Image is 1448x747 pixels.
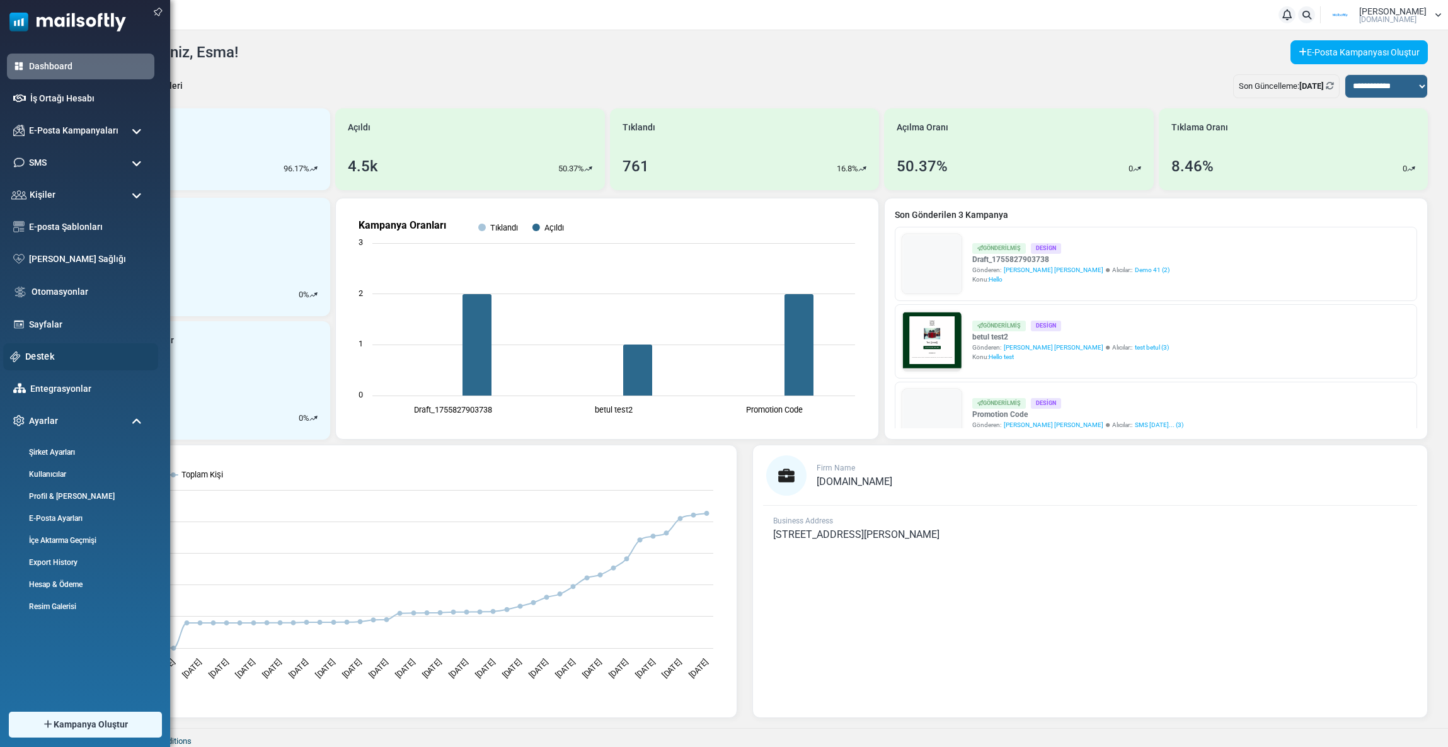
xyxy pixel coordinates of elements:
a: Demo 41 (2) [1135,265,1169,275]
text: Tıklandı [490,223,518,232]
text: [DATE] [580,657,603,680]
div: 761 [623,155,649,178]
text: betul test2 [595,405,633,414]
img: email-templates-icon.svg [13,221,25,232]
a: Profil & [PERSON_NAME] [7,491,151,502]
text: [DATE] [527,657,549,680]
text: Açıldı [544,223,564,232]
text: [DATE] [634,657,657,680]
text: Draft_1755827903738 [414,405,492,414]
img: dashboard-icon-active.svg [13,60,25,72]
span: Kampanya Oluştur [54,718,128,731]
a: Hesap & Ödeme [7,579,151,590]
span: [DOMAIN_NAME] [1359,16,1416,23]
a: Otomasyonlar [32,285,148,299]
text: Toplam Kişi [181,470,223,479]
svg: Kampanya Oranları [346,208,868,429]
p: 96.17% [284,163,309,175]
span: Ayarlar [29,414,58,428]
span: Firm Name [817,464,855,472]
strong: Follow Us [193,298,241,309]
img: User Logo [1324,6,1356,25]
img: campaigns-icon.png [13,125,25,136]
a: User Logo [PERSON_NAME] [DOMAIN_NAME] [1324,6,1442,25]
span: Business Address [773,516,833,525]
span: [PERSON_NAME] [PERSON_NAME] [1004,420,1103,430]
div: Gönderen: Alıcılar:: [972,343,1169,352]
a: E-Posta Kampanyası Oluştur [1290,40,1428,64]
text: [DATE] [500,657,523,680]
span: [STREET_ADDRESS][PERSON_NAME] [773,528,939,540]
a: test betul (3) [1135,343,1169,352]
text: [DATE] [234,657,256,680]
div: 4.5k [348,155,378,178]
span: Tıklandı [623,121,655,134]
div: Gönderen: Alıcılar:: [972,420,1183,430]
strong: Shop Now and Save Big! [166,256,270,266]
text: [DATE] [180,657,203,680]
span: [PERSON_NAME] [1359,7,1427,16]
a: Sayfalar [29,318,148,331]
a: Destek [25,350,151,363]
span: [DOMAIN_NAME] [817,476,892,488]
p: 16.8% [837,163,858,175]
img: workflow.svg [13,285,27,299]
img: contacts-icon.svg [11,190,26,199]
img: sms-icon.png [13,157,25,168]
div: Gönderen: Alıcılar:: [972,265,1169,275]
a: Kullanıcılar [7,469,151,480]
a: Refresh Stats [1326,81,1334,91]
text: [DATE] [340,657,363,680]
text: [DATE] [287,657,310,680]
div: Design [1031,398,1061,409]
a: İş Ortağı Hesabı [30,92,148,105]
div: Konu: [972,352,1169,362]
text: [DATE] [260,657,283,680]
a: Export History [7,557,151,568]
a: Dashboard [29,60,148,73]
b: [DATE] [1299,81,1324,91]
span: Kişiler [30,188,55,202]
text: [DATE] [554,657,577,680]
a: Promotion Code [972,409,1183,420]
span: Hello test [989,353,1014,360]
a: Son Gönderilen 3 Kampanya [895,208,1417,222]
text: [DATE] [660,657,683,680]
a: E-posta Şablonları [29,220,148,234]
a: İçe Aktarma Geçmişi [7,535,151,546]
a: SMS [DATE]... (3) [1135,420,1183,430]
p: 0 [299,412,303,425]
div: 50.37% [897,155,948,178]
text: [DATE] [420,657,443,680]
div: Design [1031,321,1061,331]
p: 0 [1129,163,1133,175]
text: [DATE] [207,657,230,680]
h1: Test {(email)} [57,219,378,238]
span: Hello [989,276,1003,283]
text: Kampanya Oranları [359,219,446,231]
div: % [299,288,318,301]
span: Açılma Oranı [897,121,948,134]
div: Gönderilmiş [972,243,1026,254]
img: settings-icon.svg [13,415,25,426]
a: betul test2 [972,331,1169,343]
a: Entegrasyonlar [30,382,148,396]
p: 50.37% [558,163,584,175]
text: [DATE] [447,657,470,680]
div: Son Güncelleme: [1233,74,1340,98]
text: [DATE] [607,657,629,680]
text: [DATE] [687,657,710,680]
text: [DATE] [394,657,417,680]
p: 0 [1403,163,1407,175]
img: landing_pages.svg [13,319,25,330]
span: SMS [29,156,47,169]
div: Gönderilmiş [972,321,1026,331]
div: Konu: [972,275,1169,284]
p: 0 [299,288,303,301]
text: [DATE] [474,657,497,680]
text: 0 [359,390,363,399]
a: Draft_1755827903738 [972,254,1169,265]
a: Yeni Kişiler 10657 0% [61,198,330,316]
p: Lorem ipsum dolor sit amet, consectetur adipiscing elit, sed do eiusmod tempor incididunt [66,331,369,343]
